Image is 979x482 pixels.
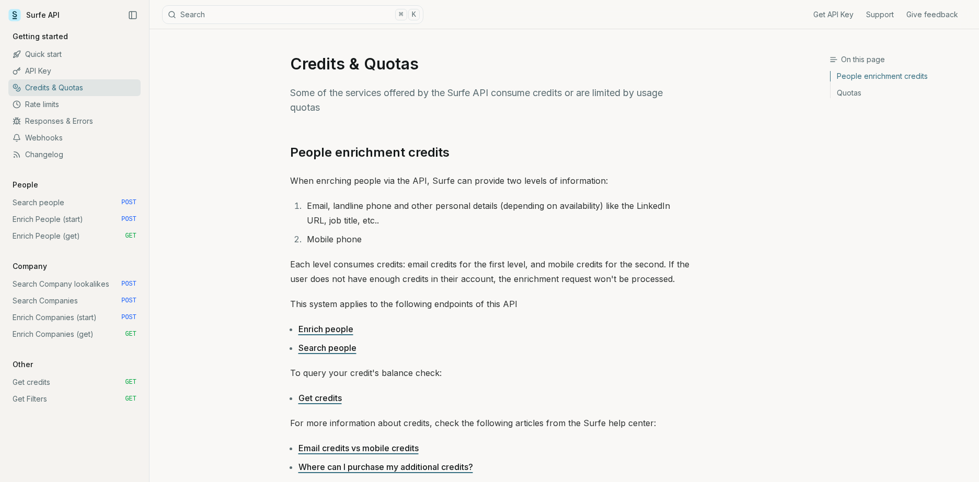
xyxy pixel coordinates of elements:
[290,144,450,161] a: People enrichment credits
[290,366,689,380] p: To query your credit's balance check:
[8,292,141,309] a: Search Companies POST
[8,7,60,23] a: Surfe API
[906,9,958,20] a: Give feedback
[8,359,37,370] p: Other
[290,257,689,286] p: Each level consumes credits: email credits for the first level, and mobile credits for the second...
[8,63,141,79] a: API Key
[8,211,141,228] a: Enrich People (start) POST
[298,443,419,453] a: Email credits vs mobile credits
[8,391,141,407] a: Get Filters GET
[290,297,689,311] p: This system applies to the following endpoints of this API
[8,79,141,96] a: Credits & Quotas
[8,326,141,343] a: Enrich Companies (get) GET
[8,194,141,211] a: Search people POST
[8,180,42,190] p: People
[304,198,689,228] li: Email, landline phone and other personal details (depending on availability) like the LinkedIn UR...
[8,228,141,244] a: Enrich People (get) GET
[121,313,136,322] span: POST
[125,7,141,23] button: Collapse Sidebar
[408,9,420,20] kbd: K
[125,378,136,386] span: GET
[125,232,136,240] span: GET
[290,173,689,188] p: When enrching people via the API, Surfe can provide two levels of information:
[121,280,136,288] span: POST
[121,198,136,207] span: POST
[831,71,971,85] a: People enrichment credits
[121,215,136,224] span: POST
[8,31,72,42] p: Getting started
[298,393,342,403] a: Get credits
[831,85,971,98] a: Quotas
[290,416,689,430] p: For more information about credits, check the following articles from the Surfe help center:
[8,96,141,113] a: Rate limits
[290,86,689,115] p: Some of the services offered by the Surfe API consume credits or are limited by usage quotas
[125,395,136,403] span: GET
[8,46,141,63] a: Quick start
[298,343,356,353] a: Search people
[8,374,141,391] a: Get credits GET
[830,54,971,65] h3: On this page
[304,232,689,246] li: Mobile phone
[298,324,353,334] a: Enrich people
[8,261,51,272] p: Company
[395,9,407,20] kbd: ⌘
[8,130,141,146] a: Webhooks
[8,309,141,326] a: Enrich Companies (start) POST
[813,9,854,20] a: Get API Key
[8,276,141,292] a: Search Company lookalikes POST
[125,330,136,338] span: GET
[8,146,141,163] a: Changelog
[121,297,136,305] span: POST
[290,54,689,73] h1: Credits & Quotas
[866,9,894,20] a: Support
[162,5,423,24] button: Search⌘K
[8,113,141,130] a: Responses & Errors
[298,462,473,472] a: Where can I purchase my additional credits?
